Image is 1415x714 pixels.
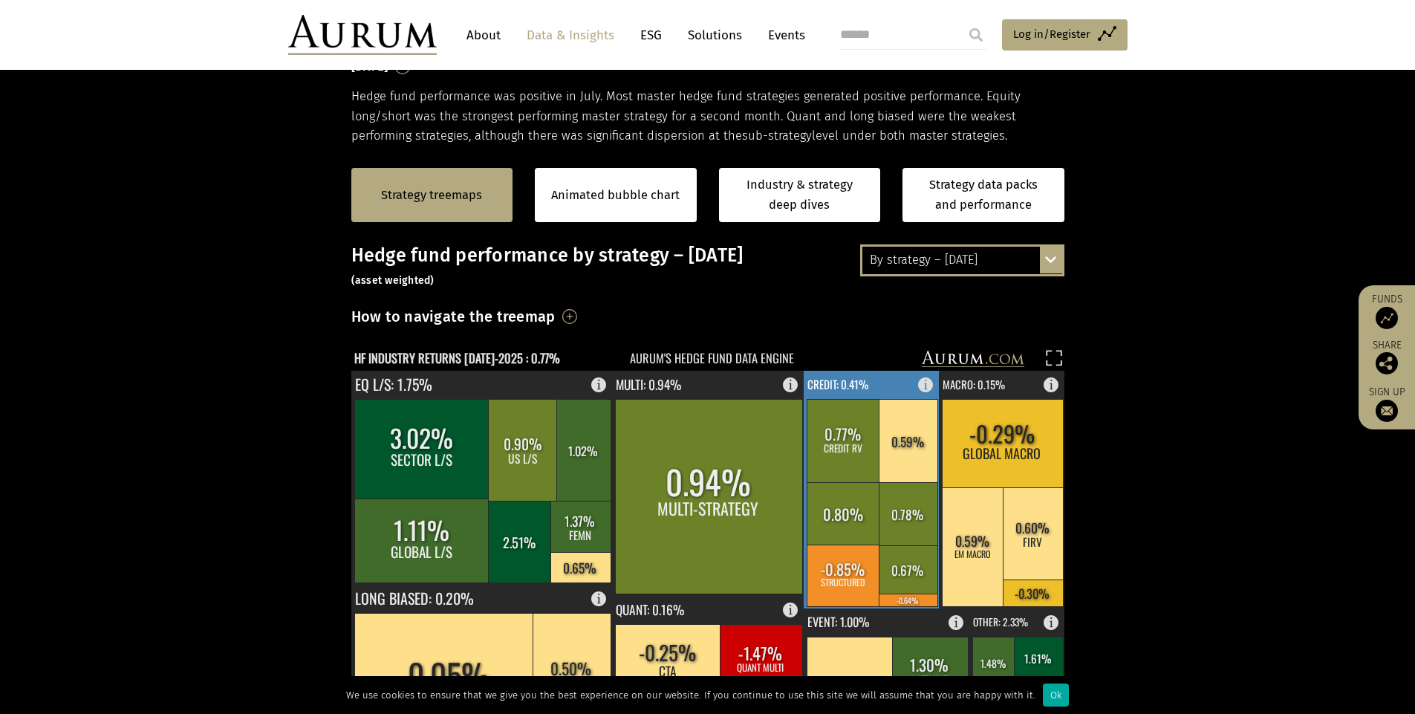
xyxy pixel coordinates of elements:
[680,22,749,49] a: Solutions
[381,186,482,205] a: Strategy treemaps
[459,22,508,49] a: About
[1002,19,1128,51] a: Log in/Register
[1043,684,1069,707] div: Ok
[1366,293,1408,329] a: Funds
[551,186,680,205] a: Animated bubble chart
[288,15,437,55] img: Aurum
[1366,386,1408,422] a: Sign up
[961,20,991,50] input: Submit
[742,129,812,143] span: sub-strategy
[902,168,1064,222] a: Strategy data packs and performance
[1366,340,1408,374] div: Share
[351,274,435,287] small: (asset weighted)
[761,22,805,49] a: Events
[1376,400,1398,422] img: Sign up to our newsletter
[351,244,1064,289] h3: Hedge fund performance by strategy – [DATE]
[1013,25,1090,43] span: Log in/Register
[351,304,556,329] h3: How to navigate the treemap
[1376,352,1398,374] img: Share this post
[862,247,1062,273] div: By strategy – [DATE]
[351,87,1064,146] p: Hedge fund performance was positive in July. Most master hedge fund strategies generated positive...
[519,22,622,49] a: Data & Insights
[1376,307,1398,329] img: Access Funds
[633,22,669,49] a: ESG
[719,168,881,222] a: Industry & strategy deep dives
